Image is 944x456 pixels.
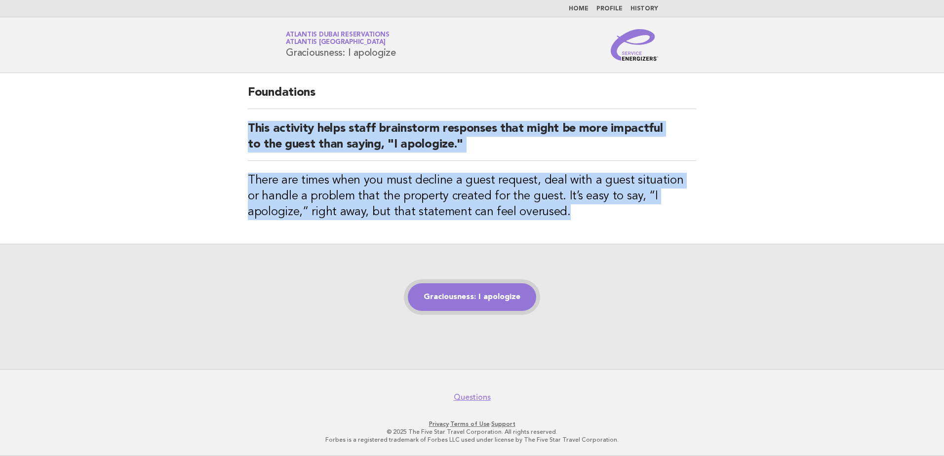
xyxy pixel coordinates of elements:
[491,420,515,427] a: Support
[170,428,774,436] p: © 2025 The Five Star Travel Corporation. All rights reserved.
[248,85,696,109] h2: Foundations
[596,6,623,12] a: Profile
[408,283,536,311] a: Graciousness: I apologize
[450,420,490,427] a: Terms of Use
[170,420,774,428] p: · ·
[170,436,774,444] p: Forbes is a registered trademark of Forbes LLC used under license by The Five Star Travel Corpora...
[286,39,386,46] span: Atlantis [GEOGRAPHIC_DATA]
[454,392,491,402] a: Questions
[248,121,696,161] h2: This activity helps staff brainstorm responses that might be more impactful to the guest than say...
[429,420,449,427] a: Privacy
[630,6,658,12] a: History
[611,29,658,61] img: Service Energizers
[286,32,396,58] h1: Graciousness: I apologize
[248,173,696,220] h3: There are times when you must decline a guest request, deal with a guest situation or handle a pr...
[569,6,589,12] a: Home
[286,32,389,45] a: Atlantis Dubai ReservationsAtlantis [GEOGRAPHIC_DATA]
